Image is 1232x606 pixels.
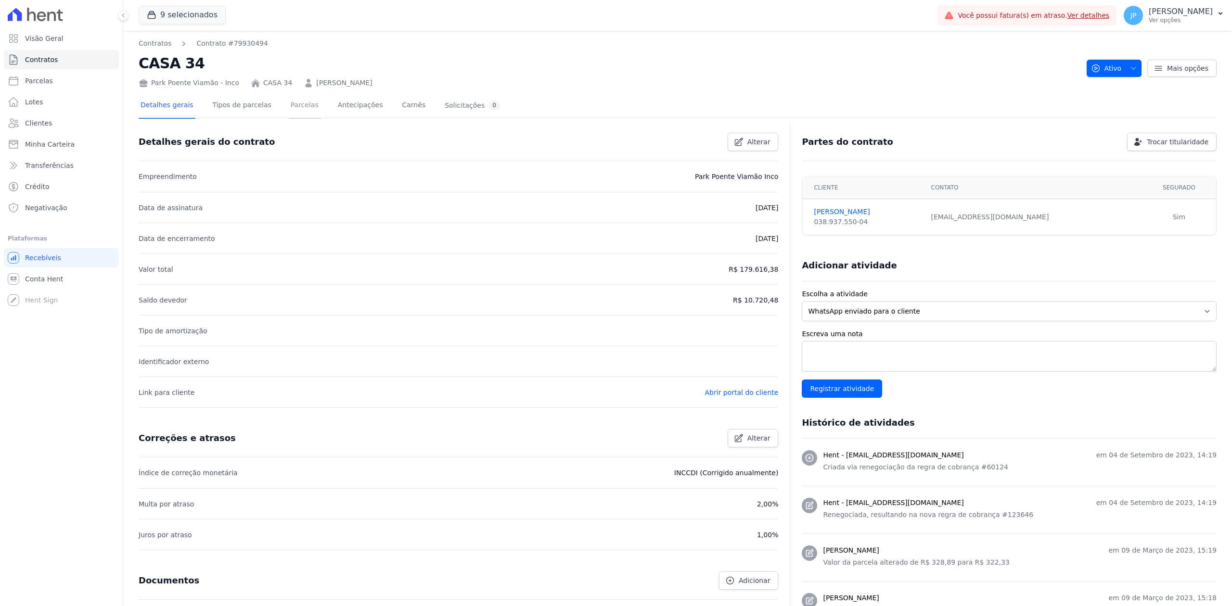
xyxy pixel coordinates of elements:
p: Índice de correção monetária [139,467,238,479]
a: [PERSON_NAME] [316,78,372,88]
a: Antecipações [336,93,385,119]
div: Plataformas [8,233,115,244]
label: Escolha a atividade [802,289,1217,299]
p: Data de assinatura [139,202,203,214]
a: Recebíveis [4,248,119,267]
a: Crédito [4,177,119,196]
a: Adicionar [719,571,778,590]
p: [DATE] [756,233,778,244]
p: Saldo devedor [139,294,187,306]
h3: Correções e atrasos [139,432,236,444]
a: Transferências [4,156,119,175]
p: Empreendimento [139,171,197,182]
a: Carnês [400,93,427,119]
td: Sim [1142,199,1216,235]
p: Juros por atraso [139,529,192,541]
p: R$ 10.720,48 [733,294,778,306]
h3: Adicionar atividade [802,260,897,271]
th: Segurado [1142,177,1216,199]
a: Detalhes gerais [139,93,195,119]
span: Visão Geral [25,34,64,43]
p: em 04 de Setembro de 2023, 14:19 [1096,450,1217,460]
a: Solicitações0 [443,93,502,119]
span: Contratos [25,55,58,64]
span: Mais opções [1167,63,1208,73]
span: Crédito [25,182,50,191]
a: Alterar [728,133,779,151]
span: Conta Hent [25,274,63,284]
a: Clientes [4,114,119,133]
p: em 09 de Março de 2023, 15:19 [1108,545,1217,555]
nav: Breadcrumb [139,38,1079,49]
th: Cliente [802,177,925,199]
a: Tipos de parcelas [211,93,273,119]
h3: Hent - [EMAIL_ADDRESS][DOMAIN_NAME] [823,450,963,460]
div: Solicitações [445,101,500,110]
span: Recebíveis [25,253,61,263]
div: Park Poente Viamão - Inco [139,78,239,88]
h2: CASA 34 [139,52,1079,74]
h3: Documentos [139,575,199,586]
button: JP [PERSON_NAME] Ver opções [1116,2,1232,29]
span: Transferências [25,161,74,170]
a: Contratos [4,50,119,69]
span: Clientes [25,118,52,128]
span: Alterar [747,137,770,147]
a: Contrato #79930494 [196,38,268,49]
a: Negativação [4,198,119,217]
p: em 09 de Março de 2023, 15:18 [1108,593,1217,603]
button: Ativo [1087,60,1142,77]
span: Negativação [25,203,67,213]
h3: Partes do contrato [802,136,893,148]
a: Parcelas [4,71,119,90]
a: Trocar titularidade [1127,133,1217,151]
p: Data de encerramento [139,233,215,244]
nav: Breadcrumb [139,38,268,49]
a: Mais opções [1147,60,1217,77]
span: Lotes [25,97,43,107]
div: [EMAIL_ADDRESS][DOMAIN_NAME] [931,212,1136,222]
p: Valor da parcela alterado de R$ 328,89 para R$ 322,33 [823,557,1217,568]
p: Identificador externo [139,356,209,367]
a: Minha Carteira [4,135,119,154]
p: Ver opções [1149,16,1213,24]
p: Park Poente Viamão Inco [695,171,779,182]
span: Você possui fatura(s) em atraso. [958,11,1109,21]
a: Conta Hent [4,269,119,289]
p: Link para cliente [139,387,194,398]
h3: Detalhes gerais do contrato [139,136,275,148]
input: Registrar atividade [802,379,882,398]
p: Tipo de amortização [139,325,207,337]
h3: [PERSON_NAME] [823,593,879,603]
a: [PERSON_NAME] [814,207,919,217]
a: Parcelas [289,93,321,119]
p: em 04 de Setembro de 2023, 14:19 [1096,498,1217,508]
p: Valor total [139,264,173,275]
span: Minha Carteira [25,139,75,149]
p: 2,00% [757,498,778,510]
h3: Histórico de atividades [802,417,914,429]
span: JP [1130,12,1137,19]
span: Trocar titularidade [1147,137,1208,147]
p: INCCDI (Corrigido anualmente) [674,467,779,479]
label: Escreva uma nota [802,329,1217,339]
a: Lotes [4,92,119,112]
a: Alterar [728,429,779,447]
a: Visão Geral [4,29,119,48]
span: Alterar [747,433,770,443]
a: Contratos [139,38,171,49]
a: Ver detalhes [1067,12,1110,19]
div: 0 [488,101,500,110]
a: CASA 34 [263,78,292,88]
p: Criada via renegociação da regra de cobrança #60124 [823,462,1217,472]
th: Contato [925,177,1142,199]
h3: Hent - [EMAIL_ADDRESS][DOMAIN_NAME] [823,498,963,508]
div: 038.937.550-04 [814,217,919,227]
a: Abrir portal do cliente [705,389,779,396]
button: 9 selecionados [139,6,226,24]
p: R$ 179.616,38 [729,264,778,275]
h3: [PERSON_NAME] [823,545,879,555]
span: Parcelas [25,76,53,86]
p: [PERSON_NAME] [1149,7,1213,16]
span: Adicionar [739,576,770,585]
